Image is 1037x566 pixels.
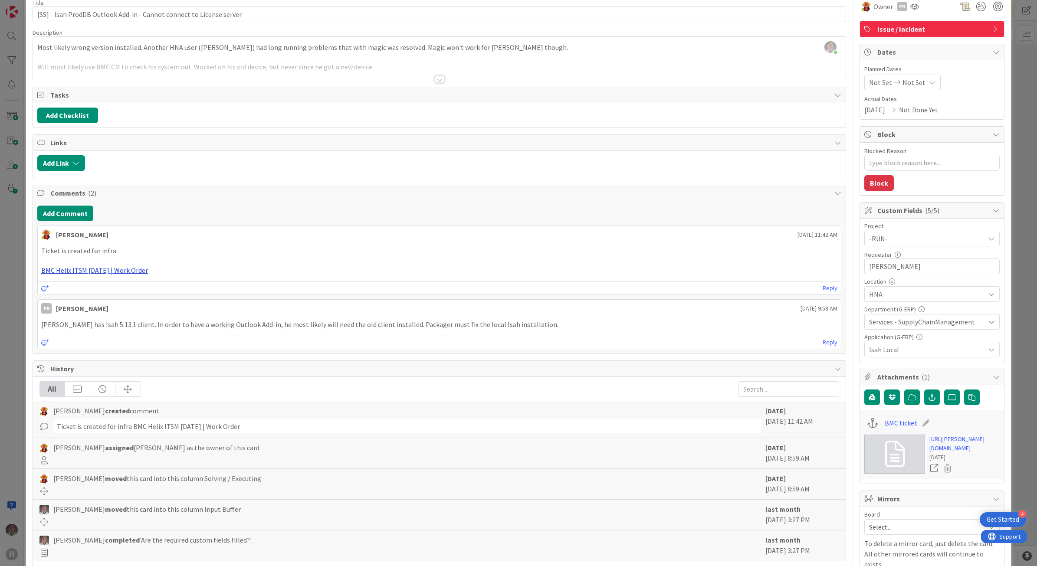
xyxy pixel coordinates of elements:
[823,283,837,294] a: Reply
[105,505,127,514] b: moved
[861,1,872,12] img: LC
[929,463,939,474] a: Open
[929,453,1000,462] div: [DATE]
[869,317,984,327] span: Services - SupplyChainManagement
[869,289,984,299] span: HNA
[797,230,837,239] span: [DATE] 11:42 AM
[864,251,892,258] label: Requester
[765,536,801,544] b: last month
[41,266,148,275] a: BMC Helix ITSM [DATE] | Work Order
[864,306,1000,312] div: Department (G-ERP)
[105,406,130,415] b: created
[105,443,134,452] b: assigned
[877,129,988,140] span: Block
[41,320,838,330] p: [PERSON_NAME] has Isah 5.13.1 client. In order to have a working Outlook Add-in, he most likely w...
[869,232,980,245] span: -RUN-
[105,536,140,544] b: completed
[53,535,252,545] span: [PERSON_NAME] 'Are the required custom fields filled?'
[925,206,939,215] span: ( 5/5 )
[53,504,241,514] span: [PERSON_NAME] this card into this column Input Buffer
[980,512,1026,527] div: Open Get Started checklist, remaining modules: 4
[41,246,838,256] p: Ticket is created for infra
[765,504,839,526] div: [DATE] 3:27 PM
[33,7,847,22] input: type card name here...
[50,363,830,374] span: History
[37,155,85,171] button: Add Link
[864,65,1000,74] span: Planned Dates
[53,473,261,484] span: [PERSON_NAME] this card into this column Solving / Executing
[765,406,786,415] b: [DATE]
[37,206,93,221] button: Add Comment
[877,24,988,34] span: Issue / Incident
[869,521,980,533] span: Select...
[39,443,49,453] img: LC
[53,442,259,453] span: [PERSON_NAME] [PERSON_NAME] as the owner of this card
[50,188,830,198] span: Comments
[823,337,837,348] a: Reply
[88,189,96,197] span: ( 2 )
[50,137,830,148] span: Links
[929,435,1000,453] a: [URL][PERSON_NAME][DOMAIN_NAME]
[765,443,786,452] b: [DATE]
[877,494,988,504] span: Mirrors
[765,474,786,483] b: [DATE]
[33,29,62,36] span: Description
[824,41,837,53] img: ZpNBD4BARTTTSPmcCHrinQHkN84PXMwn.jpg
[987,515,1019,524] div: Get Started
[37,43,842,52] p: Most likely wrong version installed. Another HNA user ([PERSON_NAME]) had long running problems t...
[869,344,984,355] span: Isah Local
[864,511,880,517] span: Board
[877,47,988,57] span: Dates
[801,304,837,313] span: [DATE] 9:58 AM
[864,105,885,115] span: [DATE]
[864,334,1000,340] div: Application (G-ERP)
[765,535,839,556] div: [DATE] 3:27 PM
[40,382,65,396] div: All
[765,505,801,514] b: last month
[902,77,925,88] span: Not Set
[56,229,108,240] div: [PERSON_NAME]
[897,2,907,11] div: PR
[877,205,988,216] span: Custom Fields
[877,372,988,382] span: Attachments
[869,77,892,88] span: Not Set
[864,147,906,155] label: Blocked Reason
[18,1,39,12] span: Support
[50,90,830,100] span: Tasks
[39,536,49,545] img: PS
[864,223,1000,229] div: Project
[41,303,52,314] div: PR
[41,229,52,240] img: LC
[105,474,127,483] b: moved
[56,303,108,314] div: [PERSON_NAME]
[1018,510,1026,518] div: 4
[39,505,49,514] img: PS
[885,418,917,428] a: BMC ticket
[864,95,1000,104] span: Actual Dates
[738,381,839,397] input: Search...
[39,474,49,484] img: LC
[922,373,930,381] span: ( 1 )
[53,406,159,416] span: [PERSON_NAME] comment
[864,278,1000,285] div: Location
[873,1,893,12] span: Owner
[765,442,839,464] div: [DATE] 8:59 AM
[765,473,839,495] div: [DATE] 8:59 AM
[765,406,839,433] div: [DATE] 11:42 AM
[53,419,761,433] div: Ticket is created for infra BMC Helix ITSM [DATE] | Work Order
[864,175,894,191] button: Block
[37,108,98,123] button: Add Checklist
[39,406,49,416] img: LC
[899,105,938,115] span: Not Done Yet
